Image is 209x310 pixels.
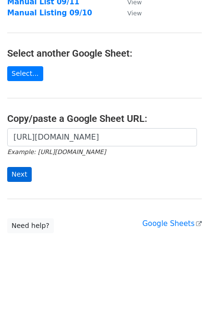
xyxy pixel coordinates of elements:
h4: Copy/paste a Google Sheet URL: [7,113,202,124]
a: Need help? [7,218,54,233]
small: View [127,10,142,17]
input: Next [7,167,32,182]
input: Paste your Google Sheet URL here [7,128,197,146]
h4: Select another Google Sheet: [7,48,202,59]
small: Example: [URL][DOMAIN_NAME] [7,148,106,155]
iframe: Chat Widget [161,264,209,310]
a: View [118,9,142,17]
a: Select... [7,66,43,81]
a: Manual Listing 09/10 [7,9,92,17]
a: Google Sheets [142,219,202,228]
